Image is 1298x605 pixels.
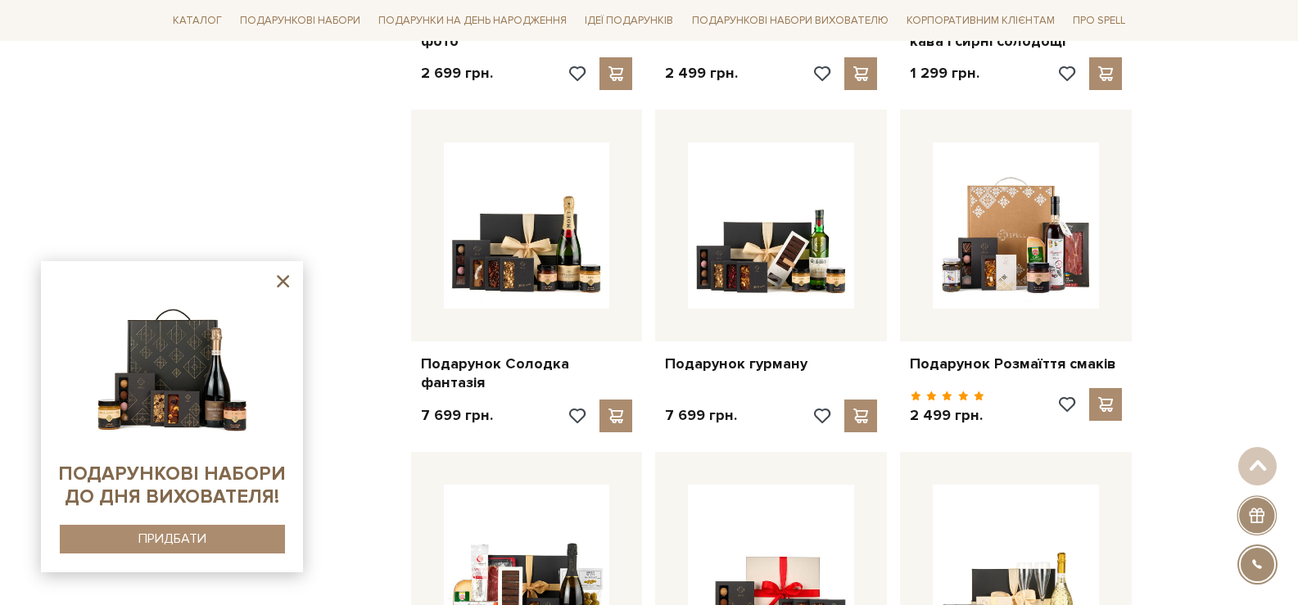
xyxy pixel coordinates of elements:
p: 7 699 грн. [665,406,737,425]
a: Каталог [166,8,228,34]
p: 1 299 грн. [910,64,979,83]
a: Подарункові набори [233,8,367,34]
p: 2 699 грн. [421,64,493,83]
p: 2 499 грн. [910,406,984,425]
a: Ідеї подарунків [578,8,680,34]
a: Подарунки на День народження [372,8,573,34]
p: 2 499 грн. [665,64,738,83]
a: Подарунок Солодка фантазія [421,354,633,393]
a: Подарунок гурману [665,354,877,373]
a: Подарунок Розмаїття смаків [910,354,1122,373]
p: 7 699 грн. [421,406,493,425]
a: Корпоративним клієнтам [900,7,1061,34]
a: Подарункові набори вихователю [685,7,895,34]
a: Про Spell [1066,8,1132,34]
